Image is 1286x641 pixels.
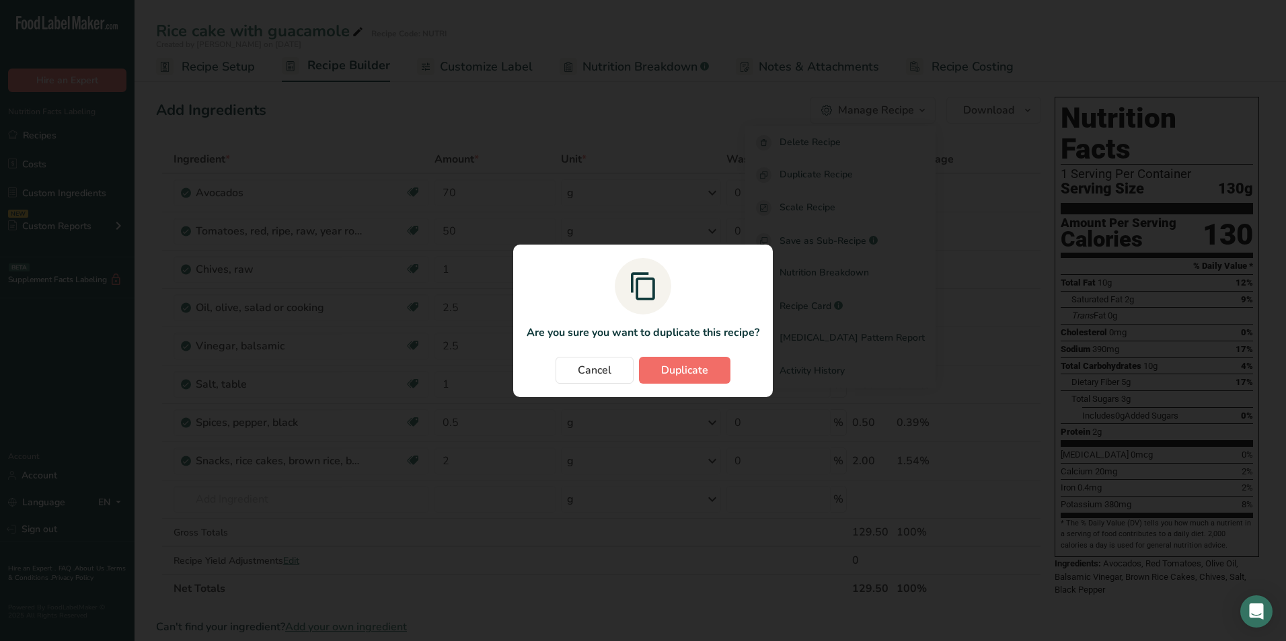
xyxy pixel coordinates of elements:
[578,362,611,378] span: Cancel
[527,325,759,341] p: Are you sure you want to duplicate this recipe?
[556,357,634,384] button: Cancel
[661,362,708,378] span: Duplicate
[1240,595,1273,628] div: Open Intercom Messenger
[639,357,730,384] button: Duplicate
